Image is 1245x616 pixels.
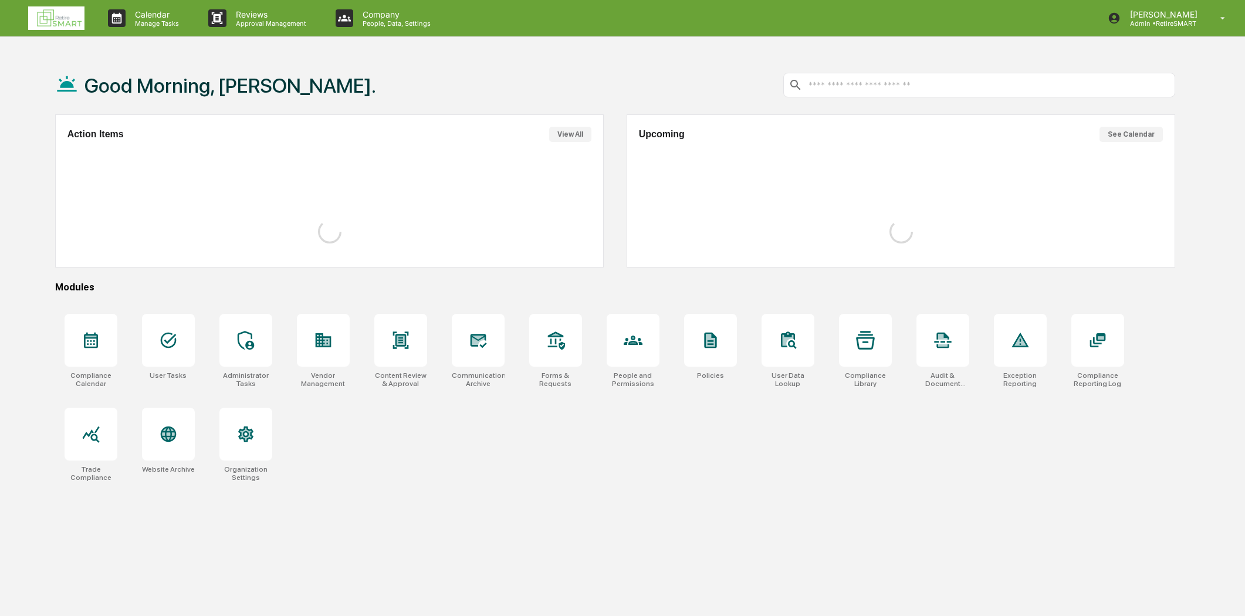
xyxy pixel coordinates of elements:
div: Forms & Requests [529,371,582,388]
p: Company [353,9,437,19]
h1: Good Morning, [PERSON_NAME]. [84,74,376,97]
h2: Action Items [67,129,124,140]
p: [PERSON_NAME] [1121,9,1203,19]
div: User Data Lookup [762,371,814,388]
div: Modules [55,282,1176,293]
div: Policies [697,371,724,380]
div: Administrator Tasks [219,371,272,388]
div: Compliance Reporting Log [1071,371,1124,388]
p: Manage Tasks [126,19,185,28]
div: Audit & Document Logs [916,371,969,388]
button: View All [549,127,591,142]
div: Organization Settings [219,465,272,482]
div: People and Permissions [607,371,659,388]
p: Calendar [126,9,185,19]
p: Admin • RetireSMART [1121,19,1203,28]
div: Content Review & Approval [374,371,427,388]
p: Reviews [226,9,312,19]
p: People, Data, Settings [353,19,437,28]
div: Exception Reporting [994,371,1047,388]
div: Compliance Calendar [65,371,117,388]
div: Trade Compliance [65,465,117,482]
div: User Tasks [150,371,187,380]
div: Website Archive [142,465,195,473]
div: Compliance Library [839,371,892,388]
img: logo [28,6,84,30]
div: Vendor Management [297,371,350,388]
p: Approval Management [226,19,312,28]
div: Communications Archive [452,371,505,388]
h2: Upcoming [639,129,685,140]
button: See Calendar [1099,127,1163,142]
